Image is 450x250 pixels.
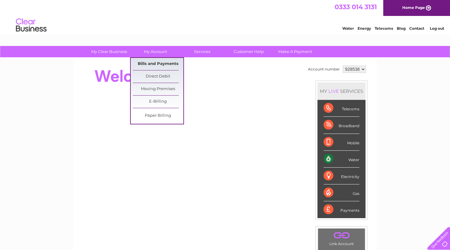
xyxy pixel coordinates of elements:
a: Paper Billing [133,110,183,122]
div: Gas [324,184,359,201]
div: Broadband [324,117,359,134]
a: Moving Premises [133,83,183,95]
div: LIVE [327,88,340,94]
a: Bills and Payments [133,58,183,70]
a: Direct Debit [133,70,183,83]
a: Blog [397,26,406,31]
div: MY SERVICES [317,82,366,100]
a: 0333 014 3131 [335,3,377,11]
a: My Account [130,46,181,57]
img: logo.png [16,16,47,35]
a: Customer Help [223,46,274,57]
div: Clear Business is a trading name of Verastar Limited (registered in [GEOGRAPHIC_DATA] No. 3667643... [81,3,370,30]
div: Water [324,151,359,168]
div: Telecoms [324,100,359,117]
td: Account number [306,64,341,74]
div: Payments [324,201,359,218]
a: Contact [409,26,424,31]
td: Link Account [318,228,365,248]
a: Services [177,46,227,57]
a: Make A Payment [270,46,321,57]
a: Log out [430,26,444,31]
a: Telecoms [375,26,393,31]
div: Mobile [324,134,359,151]
a: My Clear Business [84,46,134,57]
div: Electricity [324,168,359,184]
a: Energy [358,26,371,31]
a: Water [342,26,354,31]
a: . [320,230,363,241]
a: E-Billing [133,96,183,108]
